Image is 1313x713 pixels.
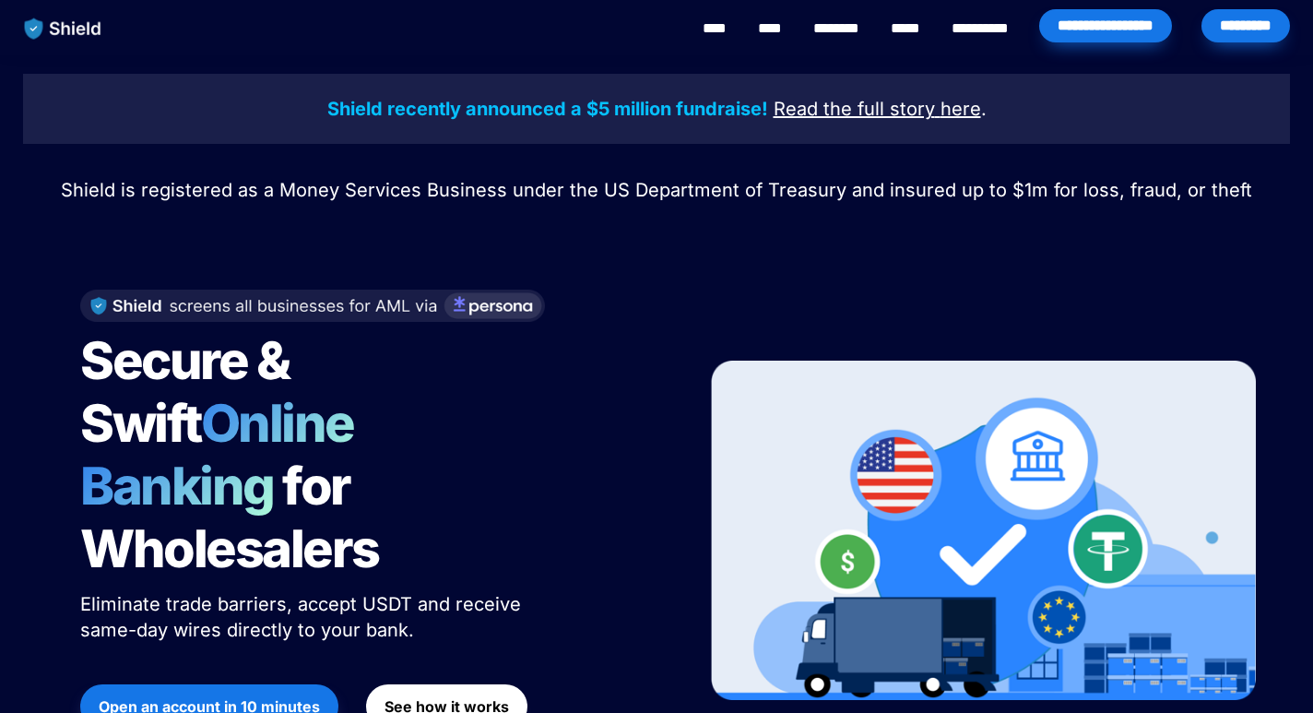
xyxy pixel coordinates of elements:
span: Secure & Swift [80,329,298,455]
img: website logo [16,9,111,48]
u: here [940,98,981,120]
a: here [940,101,981,119]
a: Read the full story [774,101,935,119]
strong: Shield recently announced a $5 million fundraise! [327,98,768,120]
span: Shield is registered as a Money Services Business under the US Department of Treasury and insured... [61,179,1252,201]
span: Eliminate trade barriers, accept USDT and receive same-day wires directly to your bank. [80,593,526,641]
span: Online Banking [80,392,373,517]
u: Read the full story [774,98,935,120]
span: for Wholesalers [80,455,379,580]
span: . [981,98,987,120]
